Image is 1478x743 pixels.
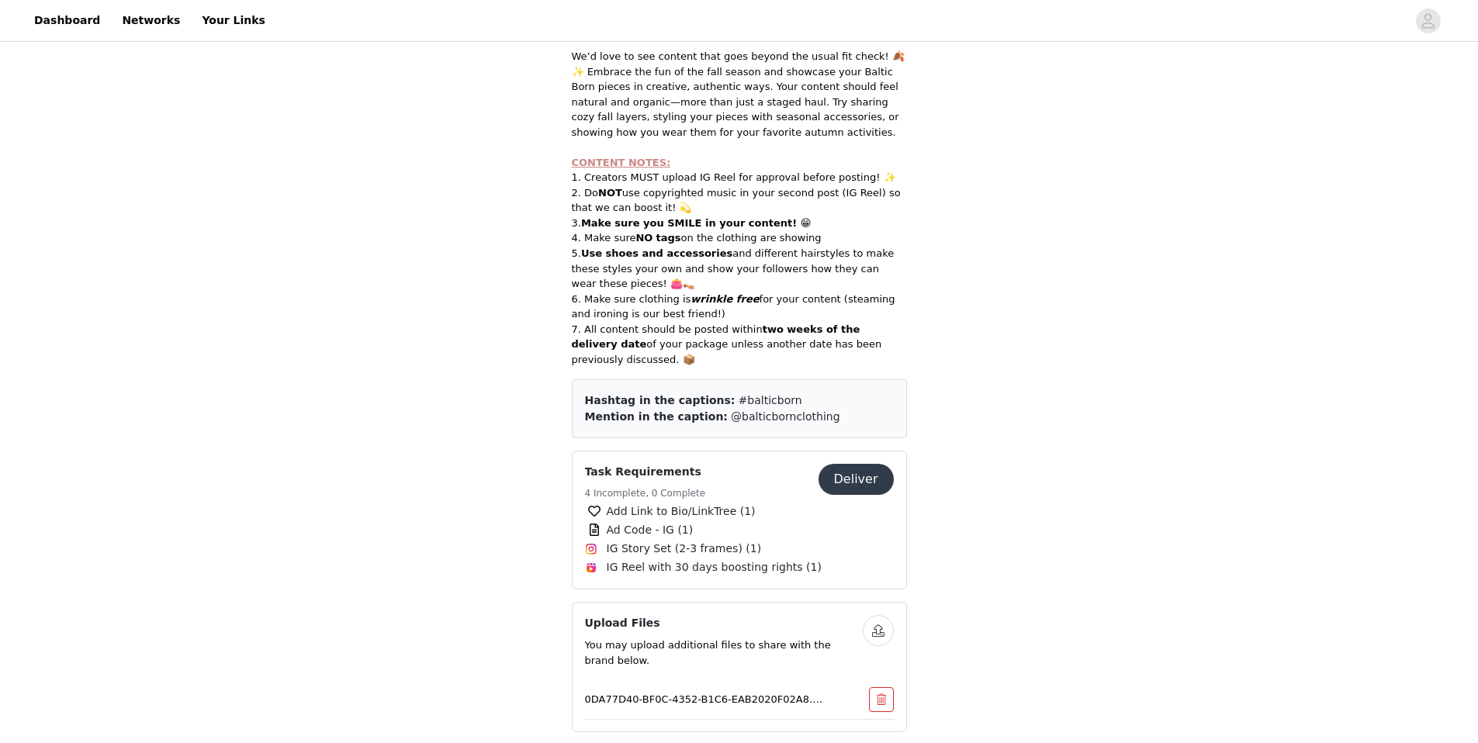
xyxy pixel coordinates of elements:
[572,185,907,216] p: 2. Do use copyrighted music in your second post (IG Reel) so that we can boost it! 💫
[572,322,907,368] p: 7. All content should be posted within of your package unless another date has been previously di...
[585,394,736,406] span: Hashtag in the captions:
[572,170,907,185] p: 1. Creators MUST upload IG Reel for approval before posting! ✨
[691,293,759,305] strong: wrinkle free
[585,464,706,480] h4: Task Requirements
[572,216,907,231] p: 3.
[585,638,863,668] p: You may upload additional files to share with the brand below.
[572,246,907,292] p: 5. and different hairstyles to make these styles your own and show your followers how they can we...
[635,232,652,244] strong: NO
[572,49,907,140] p: We’d love to see content that goes beyond the usual fit check! 🍂✨ Embrace the fun of the fall sea...
[1421,9,1435,33] div: avatar
[585,692,832,707] p: 0DA77D40-BF0C-4352-B1C6-EAB2020F02A8.mov
[819,464,894,495] button: Deliver
[607,559,822,575] span: IG Reel with 30 days boosting rights (1)
[607,522,694,538] span: Ad Code - IG (1)
[581,247,732,259] strong: Use shoes and accessories
[25,3,109,38] a: Dashboard
[731,410,839,423] span: @balticbornclothing
[572,292,907,322] p: 6. Make sure clothing is for your content (steaming and ironing is our best friend!)
[581,217,811,229] strong: Make sure you SMILE in your content! 😁
[585,486,706,500] h5: 4 Incomplete, 0 Complete
[112,3,189,38] a: Networks
[192,3,275,38] a: Your Links
[607,503,756,520] span: Add Link to Bio/LinkTree (1)
[572,230,907,246] p: 4. Make sure on the clothing are showing
[656,232,681,244] strong: tags
[572,157,671,168] strong: CONTENT NOTES:
[572,451,907,589] div: Task Requirements
[585,562,597,574] img: Instagram Reels Icon
[598,187,622,199] strong: NOT
[585,543,597,555] img: Instagram Icon
[607,541,762,557] span: IG Story Set (2-3 frames) (1)
[739,394,802,406] span: #balticborn
[585,410,728,423] span: Mention in the caption:
[585,615,863,631] h4: Upload Files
